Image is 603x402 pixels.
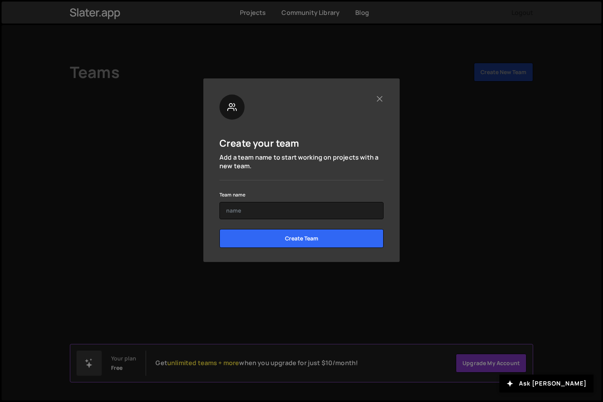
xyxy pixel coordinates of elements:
[219,202,384,219] input: name
[375,95,384,103] button: Close
[219,153,384,171] p: Add a team name to start working on projects with a new team.
[219,191,245,199] label: Team name
[219,137,300,149] h5: Create your team
[499,375,594,393] button: Ask [PERSON_NAME]
[219,229,384,248] input: Create Team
